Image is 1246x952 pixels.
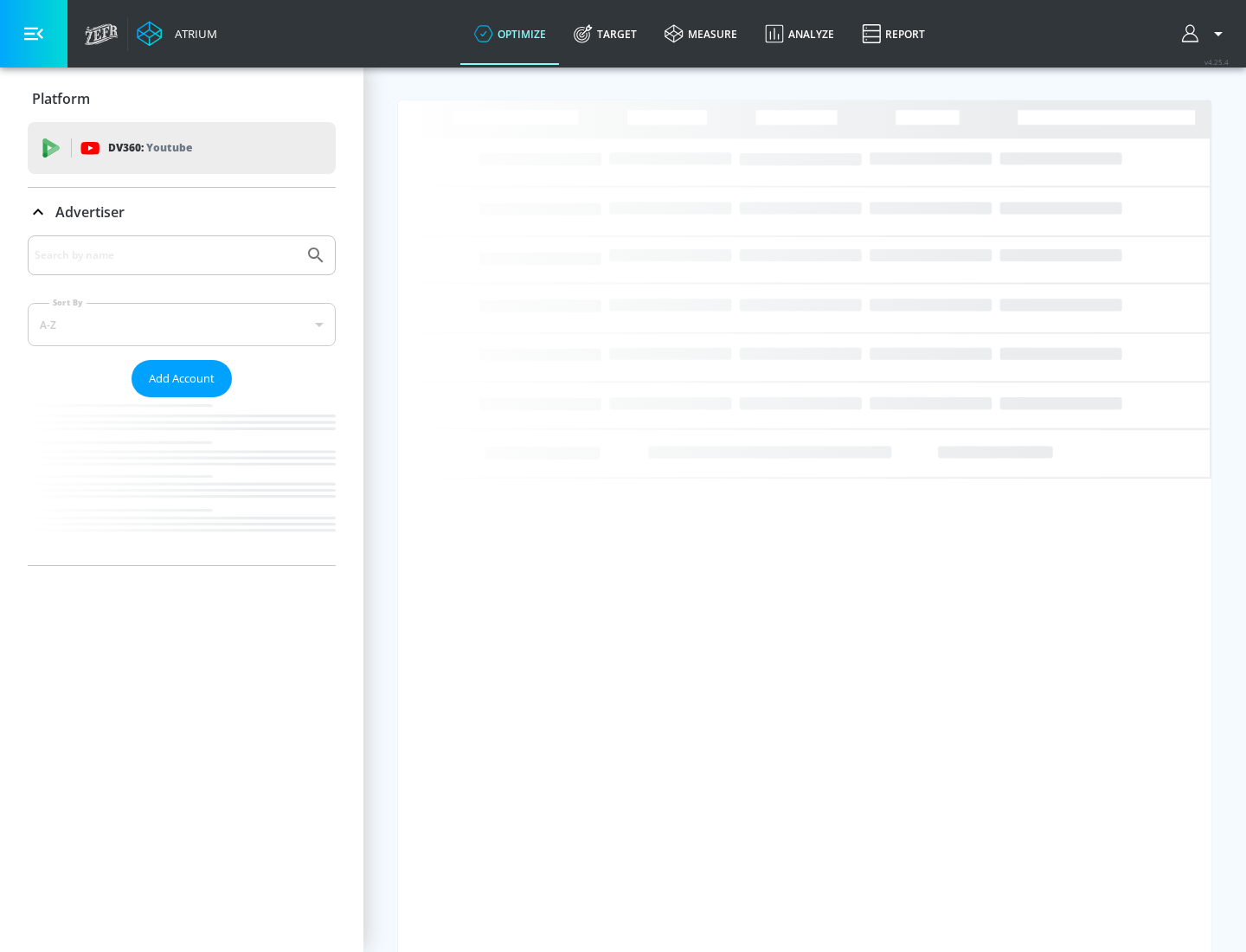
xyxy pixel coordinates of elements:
[32,89,90,108] p: Platform
[168,26,217,42] div: Atrium
[560,3,651,65] a: Target
[751,3,848,65] a: Analyze
[848,3,939,65] a: Report
[108,138,192,158] p: DV360:
[55,203,125,222] p: Advertiser
[49,297,87,308] label: Sort By
[149,369,215,389] span: Add Account
[28,122,336,174] div: DV360: Youtube
[460,3,560,65] a: optimize
[35,244,297,267] input: Search by name
[28,397,336,565] nav: list of Advertiser
[651,3,751,65] a: measure
[28,303,336,346] div: A-Z
[132,360,232,397] button: Add Account
[146,138,192,157] p: Youtube
[28,188,336,236] div: Advertiser
[1204,57,1229,67] span: v 4.25.4
[137,21,217,47] a: Atrium
[28,235,336,565] div: Advertiser
[28,74,336,123] div: Platform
